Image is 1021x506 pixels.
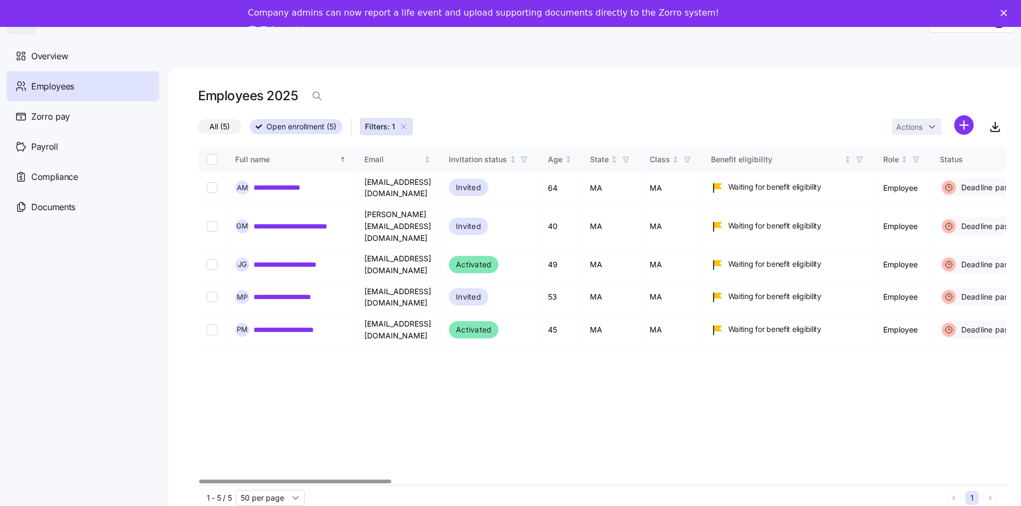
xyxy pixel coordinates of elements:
td: Employee [875,281,931,314]
div: Invitation status [449,154,507,165]
input: Select record 3 [207,259,217,270]
input: Select record 2 [207,221,217,232]
td: 49 [539,248,581,281]
td: MA [641,172,702,204]
div: Age [548,154,562,165]
td: 53 [539,281,581,314]
span: Invited [456,290,481,303]
a: Payroll [6,131,159,162]
span: Payroll [31,140,58,154]
a: Documents [6,192,159,222]
td: Employee [875,314,931,346]
span: 1 - 5 / 5 [207,493,231,503]
th: Benefit eligibilityNot sorted [702,147,875,172]
td: MA [641,281,702,314]
div: Not sorted [900,156,908,163]
a: Take a tour [248,25,315,37]
a: Overview [6,41,159,71]
span: Waiting for benefit eligibility [728,324,821,335]
span: Waiting for benefit eligibility [728,220,821,231]
div: Status [940,154,1004,165]
div: Not sorted [424,156,431,163]
input: Select record 4 [207,292,217,302]
h1: Employees 2025 [198,87,298,104]
button: 1 [965,491,979,505]
button: Filters: 1 [360,118,413,135]
td: Employee [875,204,931,248]
div: Not sorted [1005,156,1013,163]
th: Full nameSorted ascending [227,147,356,172]
span: Employees [31,80,74,93]
span: Invited [456,181,481,194]
span: J G [238,261,247,268]
th: Invitation statusNot sorted [440,147,539,172]
td: [EMAIL_ADDRESS][DOMAIN_NAME] [356,281,440,314]
th: AgeNot sorted [539,147,581,172]
span: Actions [896,123,923,131]
a: Employees [6,71,159,101]
td: MA [581,172,641,204]
span: M P [237,294,248,301]
td: MA [581,281,641,314]
a: Zorro pay [6,101,159,131]
td: MA [641,248,702,281]
span: Overview [31,50,68,63]
div: Class [650,154,670,165]
td: MA [641,314,702,346]
span: Invited [456,220,481,233]
td: [EMAIL_ADDRESS][DOMAIN_NAME] [356,248,440,281]
input: Select record 5 [207,324,217,335]
button: Next page [983,491,997,505]
div: State [590,154,609,165]
span: Activated [456,258,491,271]
input: Select all records [207,154,217,165]
div: Sorted ascending [339,156,347,163]
span: A M [237,184,248,191]
td: [EMAIL_ADDRESS][DOMAIN_NAME] [356,314,440,346]
button: Previous page [947,491,961,505]
td: 40 [539,204,581,248]
th: EmailNot sorted [356,147,440,172]
a: Compliance [6,162,159,192]
div: Role [883,154,899,165]
svg: add icon [954,115,974,135]
th: RoleNot sorted [875,147,931,172]
span: All (5) [209,120,230,134]
td: Employee [875,172,931,204]
div: Not sorted [509,156,517,163]
td: [EMAIL_ADDRESS][DOMAIN_NAME] [356,172,440,204]
td: MA [581,314,641,346]
div: Not sorted [610,156,618,163]
button: Actions [892,119,941,135]
td: MA [581,248,641,281]
div: Close [1001,10,1011,16]
td: MA [641,204,702,248]
span: Documents [31,200,75,214]
span: Compliance [31,170,78,184]
th: StateNot sorted [581,147,641,172]
div: Full name [235,154,337,165]
div: Company admins can now report a life event and upload supporting documents directly to the Zorro ... [248,8,719,18]
td: 64 [539,172,581,204]
td: MA [581,204,641,248]
td: 45 [539,314,581,346]
th: ClassNot sorted [641,147,702,172]
input: Select record 1 [207,182,217,193]
div: Benefit eligibility [711,154,842,165]
span: Waiting for benefit eligibility [728,259,821,269]
td: [PERSON_NAME][EMAIL_ADDRESS][DOMAIN_NAME] [356,204,440,248]
span: Open enrollment (5) [266,120,336,134]
span: Waiting for benefit eligibility [728,291,821,302]
div: Not sorted [844,156,851,163]
span: Activated [456,323,491,336]
div: Email [364,154,422,165]
span: Zorro pay [31,110,70,123]
span: Filters: 1 [365,121,395,132]
td: Employee [875,248,931,281]
span: G M [236,223,248,230]
span: P M [237,326,248,333]
div: Not sorted [672,156,679,163]
div: Not sorted [565,156,572,163]
span: Waiting for benefit eligibility [728,182,821,192]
